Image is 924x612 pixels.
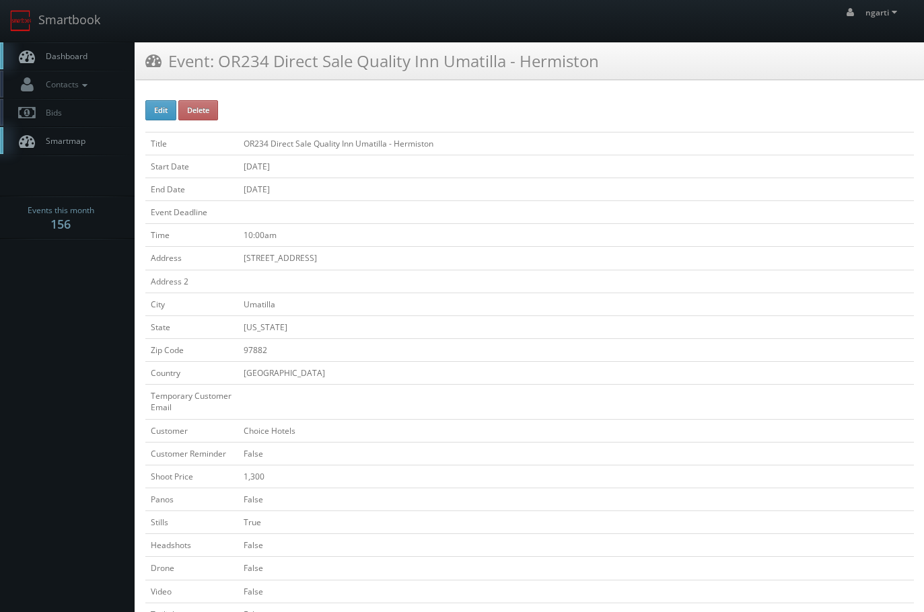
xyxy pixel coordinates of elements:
[238,315,914,338] td: [US_STATE]
[145,338,238,361] td: Zip Code
[238,511,914,534] td: True
[28,204,94,217] span: Events this month
[50,216,71,232] strong: 156
[39,79,91,90] span: Contacts
[145,100,176,120] button: Edit
[238,293,914,315] td: Umatilla
[145,385,238,419] td: Temporary Customer Email
[178,100,218,120] button: Delete
[145,362,238,385] td: Country
[865,7,901,18] span: ngarti
[145,419,238,442] td: Customer
[145,155,238,178] td: Start Date
[238,534,914,557] td: False
[145,465,238,488] td: Shoot Price
[145,132,238,155] td: Title
[145,201,238,224] td: Event Deadline
[238,224,914,247] td: 10:00am
[145,442,238,465] td: Customer Reminder
[145,293,238,315] td: City
[39,135,85,147] span: Smartmap
[238,178,914,200] td: [DATE]
[145,270,238,293] td: Address 2
[238,419,914,442] td: Choice Hotels
[238,155,914,178] td: [DATE]
[145,49,599,73] h3: Event: OR234 Direct Sale Quality Inn Umatilla - Hermiston
[238,488,914,510] td: False
[238,557,914,580] td: False
[145,534,238,557] td: Headshots
[238,465,914,488] td: 1,300
[145,557,238,580] td: Drone
[238,132,914,155] td: OR234 Direct Sale Quality Inn Umatilla - Hermiston
[145,247,238,270] td: Address
[238,362,914,385] td: [GEOGRAPHIC_DATA]
[145,488,238,510] td: Panos
[145,315,238,338] td: State
[145,511,238,534] td: Stills
[145,178,238,200] td: End Date
[10,10,32,32] img: smartbook-logo.png
[238,442,914,465] td: False
[145,580,238,603] td: Video
[39,107,62,118] span: Bids
[238,338,914,361] td: 97882
[238,580,914,603] td: False
[145,224,238,247] td: Time
[238,247,914,270] td: [STREET_ADDRESS]
[39,50,87,62] span: Dashboard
